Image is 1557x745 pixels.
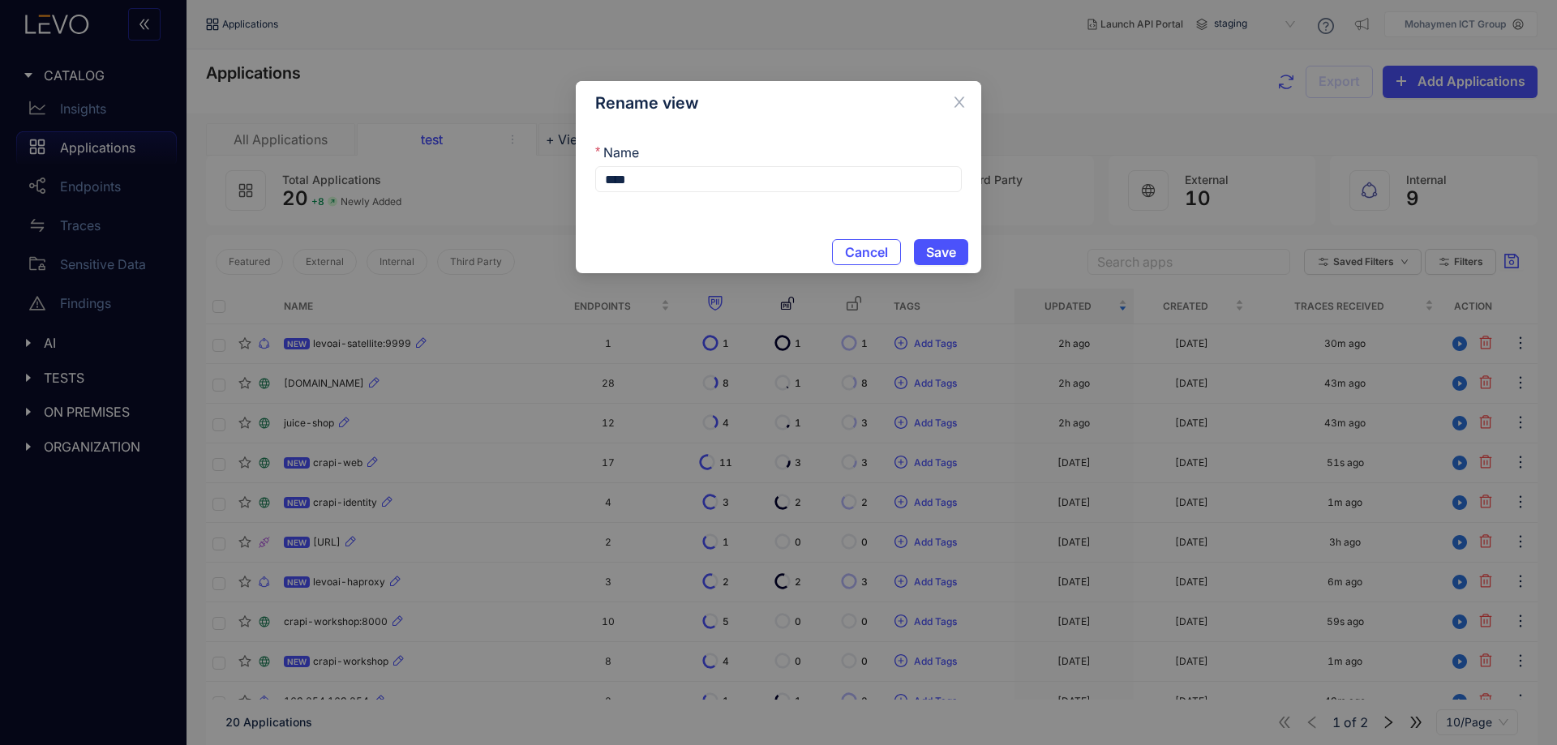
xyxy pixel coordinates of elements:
input: Name [595,166,962,192]
span: Cancel [845,245,888,259]
button: Cancel [832,239,901,265]
span: Save [926,245,956,259]
button: Close [937,81,981,125]
button: Save [914,239,968,265]
span: close [952,95,967,109]
div: Rename view [595,94,962,112]
label: Name [595,145,639,160]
